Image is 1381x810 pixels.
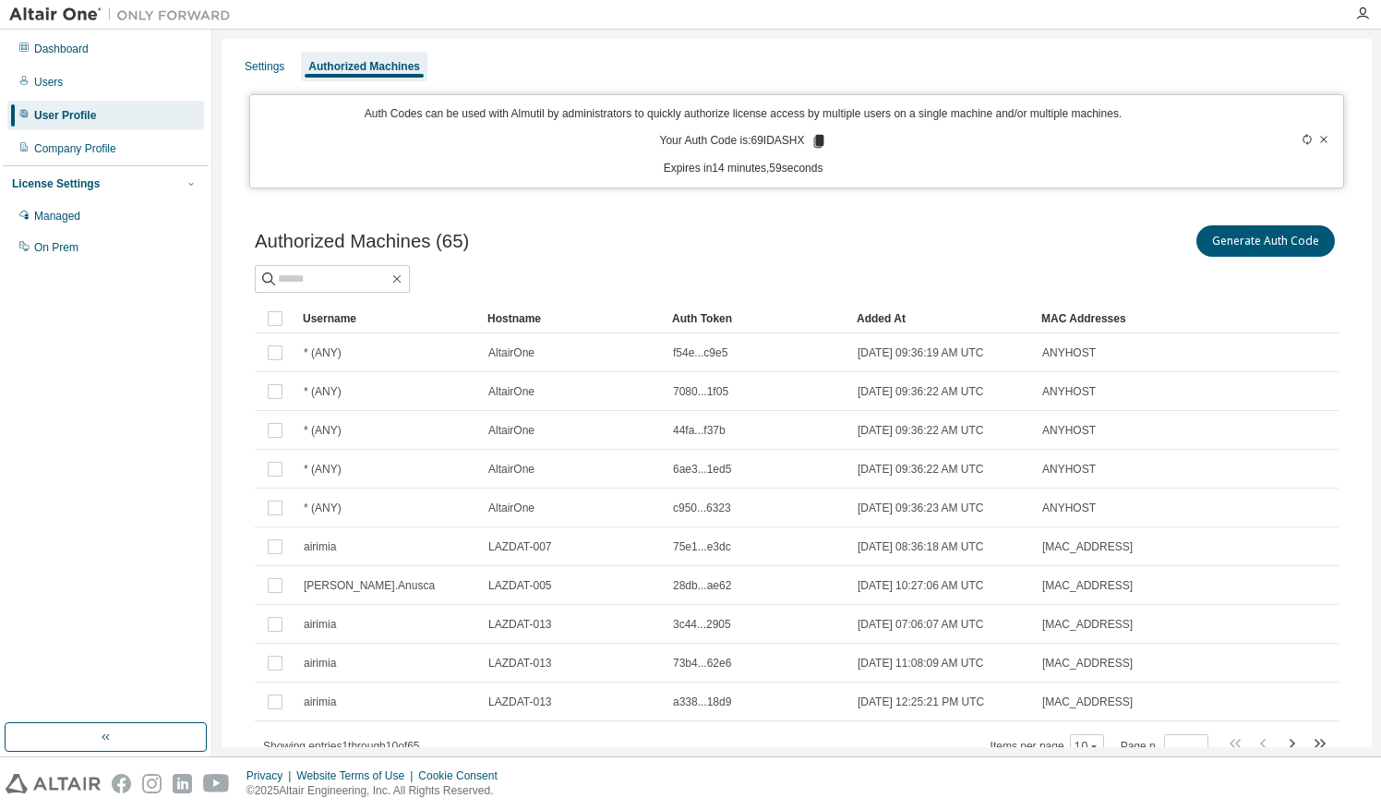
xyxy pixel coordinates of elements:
span: [PERSON_NAME].Anusca [304,578,435,593]
span: [DATE] 07:06:07 AM UTC [858,617,984,632]
span: airimia [304,656,336,671]
div: User Profile [34,108,96,123]
div: Dashboard [34,42,89,56]
span: a338...18d9 [673,695,731,709]
span: [DATE] 09:36:22 AM UTC [858,384,984,399]
span: AltairOne [488,384,534,399]
span: [MAC_ADDRESS] [1042,617,1133,632]
div: Settings [245,59,284,74]
div: Auth Token [672,304,842,333]
span: AltairOne [488,345,534,360]
span: LAZDAT-007 [488,539,551,554]
span: [DATE] 09:36:22 AM UTC [858,423,984,438]
span: [DATE] 08:36:18 AM UTC [858,539,984,554]
span: ANYHOST [1042,462,1096,477]
span: [DATE] 10:27:06 AM UTC [858,578,984,593]
p: Auth Codes can be used with Almutil by administrators to quickly authorize license access by mult... [261,106,1224,122]
span: AltairOne [488,501,534,515]
span: LAZDAT-005 [488,578,551,593]
div: Managed [34,209,80,224]
span: [DATE] 12:25:21 PM UTC [858,695,984,709]
span: [DATE] 09:36:23 AM UTC [858,501,984,515]
span: airimia [304,695,336,709]
span: * (ANY) [304,345,342,360]
span: ANYHOST [1042,345,1096,360]
img: Altair One [9,6,240,24]
span: 44fa...f37b [673,423,726,438]
span: [DATE] 09:36:22 AM UTC [858,462,984,477]
p: Expires in 14 minutes, 59 seconds [261,161,1224,176]
img: facebook.svg [112,774,131,793]
span: * (ANY) [304,462,342,477]
span: AltairOne [488,462,534,477]
p: Your Auth Code is: 69IDASHX [660,133,827,150]
span: [DATE] 11:08:09 AM UTC [858,656,984,671]
div: Cookie Consent [418,768,508,783]
span: 28db...ae62 [673,578,731,593]
div: License Settings [12,176,100,191]
div: MAC Addresses [1041,304,1135,333]
img: instagram.svg [142,774,162,793]
div: Added At [857,304,1027,333]
span: Page n. [1121,734,1208,758]
div: Company Profile [34,141,116,156]
div: Authorized Machines [308,59,420,74]
div: On Prem [34,240,78,255]
span: LAZDAT-013 [488,695,551,709]
span: * (ANY) [304,501,342,515]
span: 3c44...2905 [673,617,731,632]
span: airimia [304,539,336,554]
div: Hostname [487,304,657,333]
span: f54e...c9e5 [673,345,727,360]
span: [MAC_ADDRESS] [1042,578,1133,593]
div: Website Terms of Use [296,768,418,783]
span: 75e1...e3dc [673,539,731,554]
span: LAZDAT-013 [488,656,551,671]
span: ANYHOST [1042,384,1096,399]
span: * (ANY) [304,423,342,438]
span: Items per page [991,734,1104,758]
div: Username [303,304,473,333]
img: linkedin.svg [173,774,192,793]
span: ANYHOST [1042,423,1096,438]
button: 10 [1075,739,1099,754]
span: Showing entries 1 through 10 of 65 [263,740,420,753]
div: Users [34,75,63,90]
span: [MAC_ADDRESS] [1042,539,1133,554]
span: Authorized Machines (65) [255,231,469,252]
span: AltairOne [488,423,534,438]
span: [MAC_ADDRESS] [1042,695,1133,709]
span: [DATE] 09:36:19 AM UTC [858,345,984,360]
div: Privacy [246,768,296,783]
span: airimia [304,617,336,632]
p: © 2025 Altair Engineering, Inc. All Rights Reserved. [246,783,509,799]
span: 73b4...62e6 [673,656,731,671]
span: ANYHOST [1042,501,1096,515]
span: * (ANY) [304,384,342,399]
img: youtube.svg [203,774,230,793]
span: 7080...1f05 [673,384,728,399]
span: c950...6323 [673,501,731,515]
span: [MAC_ADDRESS] [1042,656,1133,671]
span: LAZDAT-013 [488,617,551,632]
button: Generate Auth Code [1196,225,1335,257]
span: 6ae3...1ed5 [673,462,731,477]
img: altair_logo.svg [6,774,101,793]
